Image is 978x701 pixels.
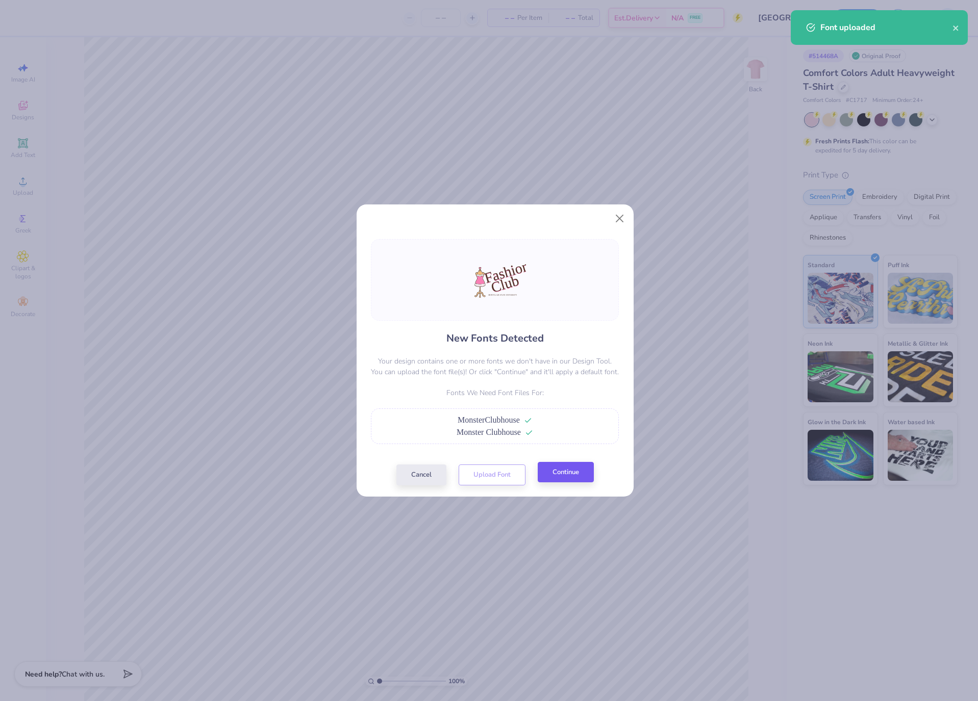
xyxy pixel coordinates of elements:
span: Monster Clubhouse [457,428,521,436]
button: close [952,21,960,34]
button: Cancel [396,464,446,485]
p: Your design contains one or more fonts we don't have in our Design Tool. You can upload the font ... [371,356,619,377]
button: Continue [538,462,594,483]
h4: New Fonts Detected [446,331,544,346]
button: Close [610,209,629,228]
p: Fonts We Need Font Files For: [371,387,619,398]
span: MonsterClubhouse [458,416,520,424]
div: Font uploaded [820,21,952,34]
